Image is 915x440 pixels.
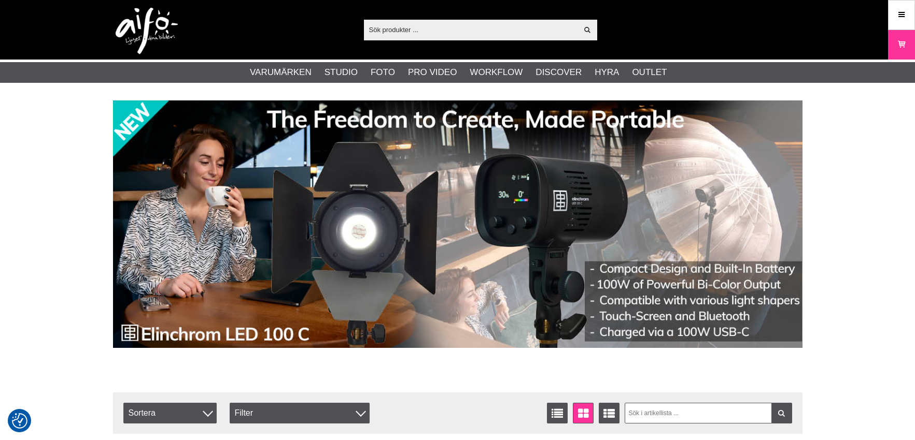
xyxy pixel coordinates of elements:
a: Utökad listvisning [599,403,620,423]
a: Foto [371,66,395,79]
input: Sök produkter ... [364,22,578,37]
span: Sortera [123,403,217,423]
a: Pro Video [408,66,457,79]
div: Filter [230,403,370,423]
a: Hyra [595,66,619,79]
a: Fönstervisning [573,403,594,423]
a: Discover [536,66,582,79]
a: Filtrera [771,403,792,423]
a: Listvisning [547,403,568,423]
button: Samtyckesinställningar [12,412,27,430]
a: Studio [325,66,358,79]
input: Sök i artikellista ... [625,403,792,423]
img: Annons:002 banner-elin-led100c11390x.jpg [113,100,803,348]
a: Outlet [632,66,667,79]
img: logo.png [116,8,178,54]
img: Revisit consent button [12,413,27,429]
a: Workflow [470,66,523,79]
a: Varumärken [250,66,312,79]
